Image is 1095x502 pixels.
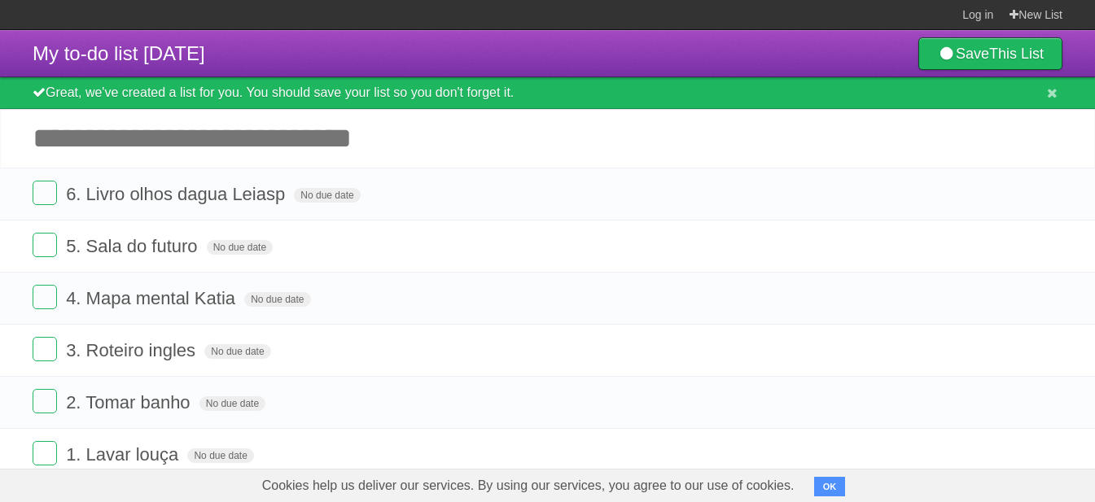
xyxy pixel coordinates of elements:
span: 3. Roteiro ingles [66,340,199,360]
label: Done [33,181,57,205]
span: 5. Sala do futuro [66,236,201,256]
span: 6. Livro olhos dagua Leiasp [66,184,289,204]
span: 1. Lavar louça [66,444,182,465]
span: No due date [187,448,253,463]
span: 2. Tomar banho [66,392,194,413]
label: Done [33,389,57,413]
label: Done [33,441,57,465]
span: Cookies help us deliver our services. By using our services, you agree to our use of cookies. [246,469,811,502]
button: OK [814,477,846,496]
a: SaveThis List [918,37,1062,70]
label: Done [33,285,57,309]
label: Done [33,337,57,361]
span: My to-do list [DATE] [33,42,205,64]
span: No due date [207,240,273,255]
span: No due date [244,292,310,307]
span: No due date [199,396,265,411]
span: 4. Mapa mental Katia [66,288,239,308]
span: No due date [294,188,360,203]
label: Done [33,233,57,257]
b: This List [989,46,1044,62]
span: No due date [204,344,270,359]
